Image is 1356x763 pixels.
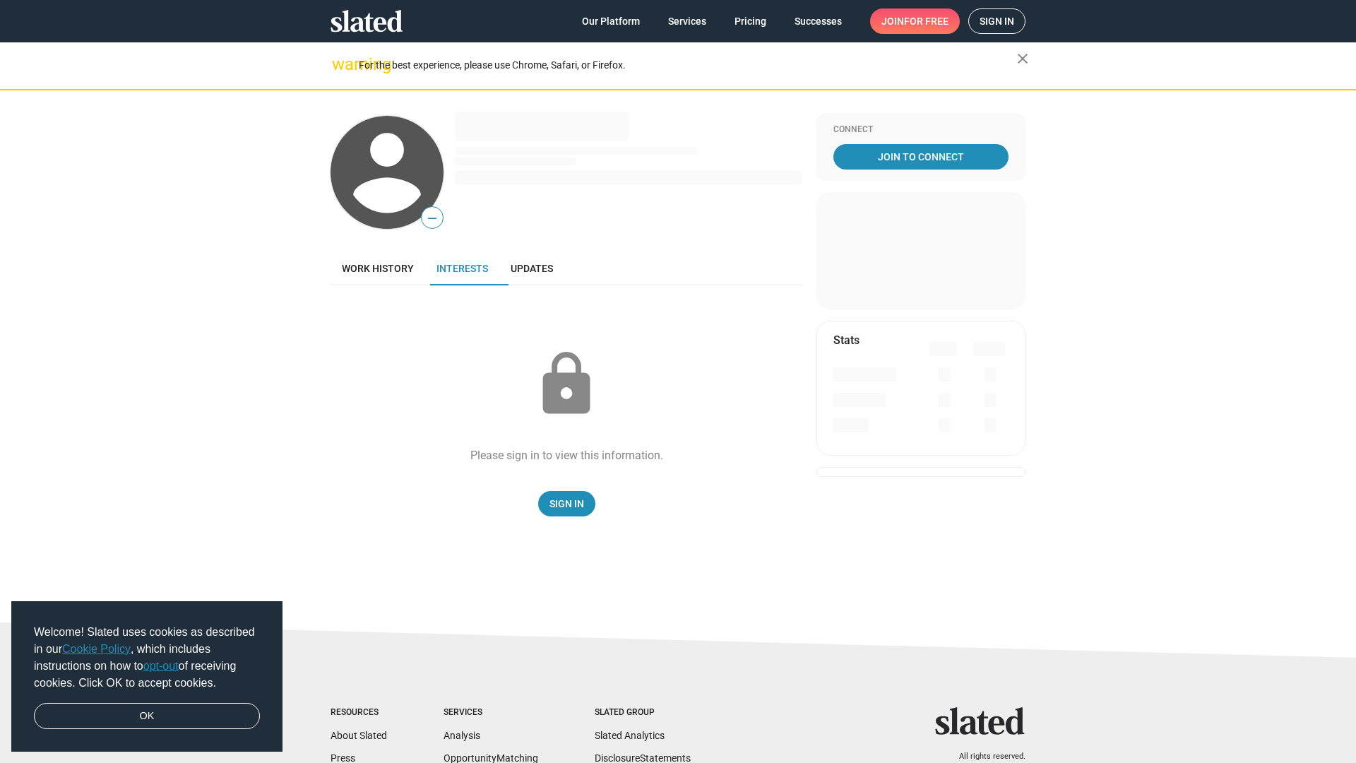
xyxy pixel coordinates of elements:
span: Updates [511,263,553,274]
span: Successes [795,8,842,34]
div: cookieconsent [11,601,282,752]
a: Work history [331,252,425,285]
a: dismiss cookie message [34,703,260,730]
span: Pricing [734,8,766,34]
span: Interests [436,263,488,274]
a: Analysis [444,730,480,741]
a: Services [657,8,718,34]
a: Sign in [968,8,1025,34]
a: Pricing [723,8,778,34]
span: Sign in [980,9,1014,33]
div: Connect [833,124,1009,136]
a: opt-out [143,660,179,672]
a: Sign In [538,491,595,516]
div: For the best experience, please use Chrome, Safari, or Firefox. [359,56,1017,75]
a: Join To Connect [833,144,1009,170]
a: Interests [425,252,499,285]
mat-icon: lock [531,349,602,420]
div: Services [444,707,538,718]
a: Updates [499,252,564,285]
div: Slated Group [595,707,691,718]
span: Work history [342,263,414,274]
span: Welcome! Slated uses cookies as described in our , which includes instructions on how to of recei... [34,624,260,692]
a: Cookie Policy [62,643,131,655]
a: About Slated [331,730,387,741]
div: Resources [331,707,387,718]
mat-card-title: Stats [833,333,860,348]
div: Please sign in to view this information. [470,448,663,463]
span: Our Platform [582,8,640,34]
a: Successes [783,8,853,34]
a: Joinfor free [870,8,960,34]
mat-icon: close [1014,50,1031,67]
span: Sign In [549,491,584,516]
span: for free [904,8,948,34]
mat-icon: warning [332,56,349,73]
span: Services [668,8,706,34]
a: Slated Analytics [595,730,665,741]
span: Join To Connect [836,144,1006,170]
span: — [422,209,443,227]
a: Our Platform [571,8,651,34]
span: Join [881,8,948,34]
